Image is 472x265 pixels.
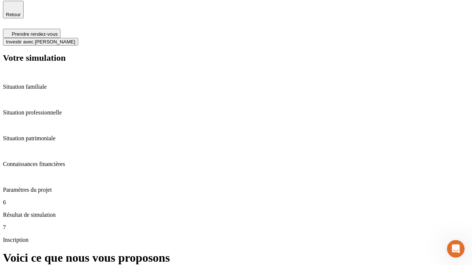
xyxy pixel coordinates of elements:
p: Situation patrimoniale [3,135,469,142]
span: Investir avec [PERSON_NAME] [6,39,75,45]
span: Prendre rendez-vous [12,31,58,37]
p: Inscription [3,237,469,243]
p: 6 [3,199,469,206]
span: Retour [6,12,21,17]
p: 7 [3,224,469,231]
p: Paramètres du projet [3,187,469,193]
p: Résultat de simulation [3,212,469,218]
h1: Voici ce que nous vous proposons [3,251,469,265]
p: Connaissances financières [3,161,469,167]
button: Retour [3,1,24,18]
h2: Votre simulation [3,53,469,63]
button: Investir avec [PERSON_NAME] [3,38,78,46]
iframe: Intercom live chat [447,240,465,258]
p: Situation familiale [3,84,469,90]
p: Situation professionnelle [3,109,469,116]
button: Prendre rendez-vous [3,29,60,38]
